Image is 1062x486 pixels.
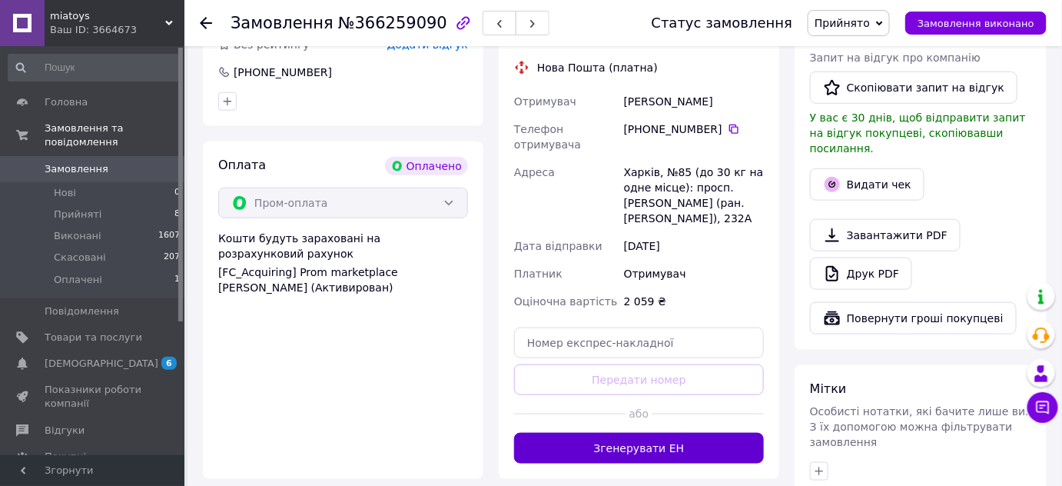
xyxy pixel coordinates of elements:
[45,331,142,345] span: Товари та послуги
[514,433,764,464] button: Згенерувати ЕН
[810,219,961,251] a: Завантажити PDF
[905,12,1047,35] button: Замовлення виконано
[45,450,86,464] span: Покупці
[50,9,165,23] span: miatoys
[54,273,102,287] span: Оплачені
[174,273,180,287] span: 1
[200,15,212,31] div: Повернутися назад
[45,305,119,318] span: Повідомлення
[621,88,767,115] div: [PERSON_NAME]
[50,23,184,37] div: Ваш ID: 3664673
[218,231,468,295] div: Кошти будуть зараховані на розрахунковий рахунок
[533,60,662,75] div: Нова Пошта (платна)
[514,240,602,252] span: Дата відправки
[54,186,76,200] span: Нові
[45,162,108,176] span: Замовлення
[158,229,180,243] span: 1607
[218,265,468,295] div: [FC_Acquiring] Prom marketplace [PERSON_NAME] (Активирован)
[54,229,101,243] span: Виконані
[810,72,1017,104] button: Скопіювати запит на відгук
[810,405,1029,448] span: Особисті нотатки, які бачите лише ви. З їх допомогою можна фільтрувати замовлення
[626,406,652,421] span: або
[45,95,88,109] span: Головна
[161,357,177,370] span: 6
[514,295,617,308] span: Оціночна вартість
[514,268,563,280] span: Платник
[514,123,581,151] span: Телефон отримувача
[174,208,180,221] span: 8
[174,186,180,200] span: 0
[234,38,310,51] span: Без рейтингу
[514,95,576,108] span: Отримувач
[45,424,85,438] span: Відгуки
[1027,392,1058,423] button: Чат з покупцем
[624,121,764,137] div: [PHONE_NUMBER]
[45,121,184,149] span: Замовлення та повідомлення
[54,251,106,265] span: Скасовані
[918,18,1034,29] span: Замовлення виконано
[387,38,468,51] span: Додати відгук
[621,260,767,288] div: Отримувач
[45,383,142,411] span: Показники роботи компанії
[621,158,767,232] div: Харків, №85 (до 30 кг на одне місце): просп. [PERSON_NAME] (ран. [PERSON_NAME]), 232А
[338,14,447,32] span: №366259090
[45,357,158,371] span: [DEMOGRAPHIC_DATA]
[815,17,870,29] span: Прийнято
[514,328,764,358] input: Номер експрес-накладної
[621,288,767,315] div: 2 059 ₴
[54,208,101,221] span: Прийняті
[8,54,181,82] input: Пошук
[810,112,1026,155] span: У вас є 30 днів, щоб відправити запит на відгук покупцеві, скопіювавши посилання.
[621,232,767,260] div: [DATE]
[810,302,1017,335] button: Повернути гроші покупцеві
[810,52,981,64] span: Запит на відгук про компанію
[810,381,847,396] span: Мітки
[164,251,180,265] span: 207
[232,65,334,80] div: [PHONE_NUMBER]
[652,15,793,31] div: Статус замовлення
[514,166,555,178] span: Адреса
[810,168,924,201] button: Видати чек
[231,14,334,32] span: Замовлення
[218,158,266,172] span: Оплата
[810,258,912,290] a: Друк PDF
[385,157,468,175] div: Оплачено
